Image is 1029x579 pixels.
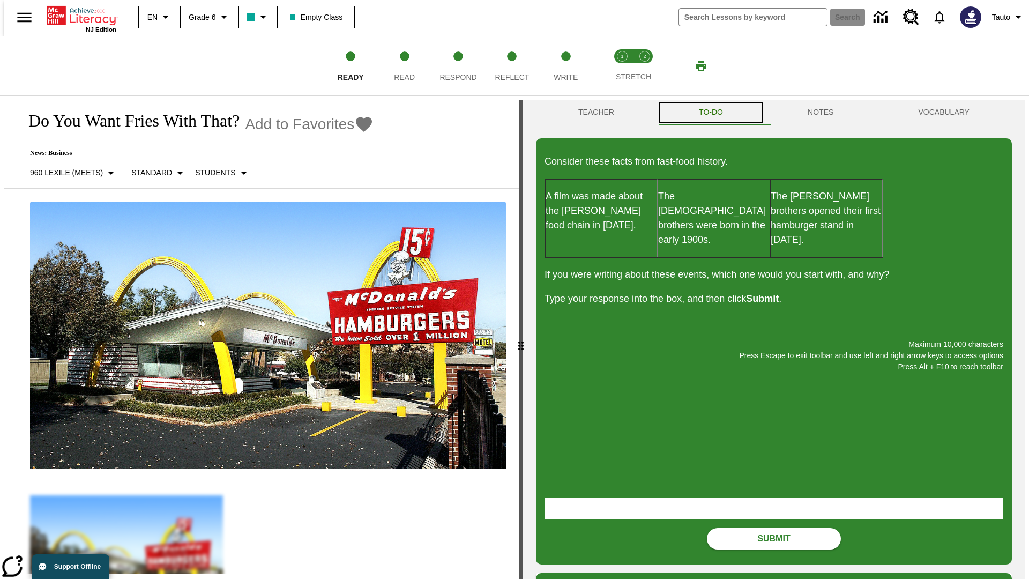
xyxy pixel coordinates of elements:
[746,293,779,304] strong: Submit
[30,202,506,470] img: One of the first McDonald's stores, with the iconic red sign and golden arches.
[245,116,354,133] span: Add to Favorites
[290,12,343,23] span: Empty Class
[867,3,897,32] a: Data Center
[184,8,235,27] button: Grade: Grade 6, Select a grade
[643,54,646,59] text: 2
[629,36,660,95] button: Stretch Respond step 2 of 2
[545,154,1003,169] p: Consider these facts from fast-food history.
[427,36,489,95] button: Respond step 3 of 5
[189,12,216,23] span: Grade 6
[992,12,1010,23] span: Tauto
[658,189,770,247] p: The [DEMOGRAPHIC_DATA] brothers were born in the early 1900s.
[127,164,191,183] button: Scaffolds, Standard
[481,36,543,95] button: Reflect step 4 of 5
[546,189,657,233] p: A film was made about the [PERSON_NAME] food chain in [DATE].
[17,149,374,157] p: News: Business
[657,100,765,125] button: TO-DO
[195,167,235,179] p: Students
[535,36,597,95] button: Write step 5 of 5
[32,554,109,579] button: Support Offline
[147,12,158,23] span: EN
[684,56,718,76] button: Print
[988,8,1029,27] button: Profile/Settings
[545,268,1003,282] p: If you were writing about these events, which one would you start with, and why?
[17,111,240,131] h1: Do You Want Fries With That?
[131,167,172,179] p: Standard
[439,73,476,81] span: Respond
[545,339,1003,350] p: Maximum 10,000 characters
[47,4,116,33] div: Home
[616,72,651,81] span: STRETCH
[54,563,101,570] span: Support Offline
[621,54,623,59] text: 1
[876,100,1012,125] button: VOCABULARY
[554,73,578,81] span: Write
[191,164,254,183] button: Select Student
[373,36,435,95] button: Read step 2 of 5
[771,189,882,247] p: The [PERSON_NAME] brothers opened their first hamburger stand in [DATE].
[26,164,122,183] button: Select Lexile, 960 Lexile (Meets)
[9,2,40,33] button: Open side menu
[545,292,1003,306] p: Type your response into the box, and then click .
[242,8,274,27] button: Class color is teal. Change class color
[607,36,638,95] button: Stretch Read step 1 of 2
[338,73,364,81] span: Ready
[707,528,841,550] button: Submit
[86,26,116,33] span: NJ Edition
[523,100,1025,579] div: activity
[4,100,519,574] div: reading
[245,115,374,133] button: Add to Favorites - Do You Want Fries With That?
[926,3,953,31] a: Notifications
[897,3,926,32] a: Resource Center, Will open in new tab
[545,361,1003,373] p: Press Alt + F10 to reach toolbar
[536,100,1012,125] div: Instructional Panel Tabs
[960,6,981,28] img: Avatar
[30,167,103,179] p: 960 Lexile (Meets)
[953,3,988,31] button: Select a new avatar
[4,9,156,18] body: Maximum 10,000 characters Press Escape to exit toolbar and use left and right arrow keys to acces...
[319,36,382,95] button: Ready step 1 of 5
[679,9,827,26] input: search field
[394,73,415,81] span: Read
[519,100,523,579] div: Press Enter or Spacebar and then press right and left arrow keys to move the slider
[495,73,530,81] span: Reflect
[536,100,657,125] button: Teacher
[143,8,177,27] button: Language: EN, Select a language
[765,100,876,125] button: NOTES
[545,350,1003,361] p: Press Escape to exit toolbar and use left and right arrow keys to access options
